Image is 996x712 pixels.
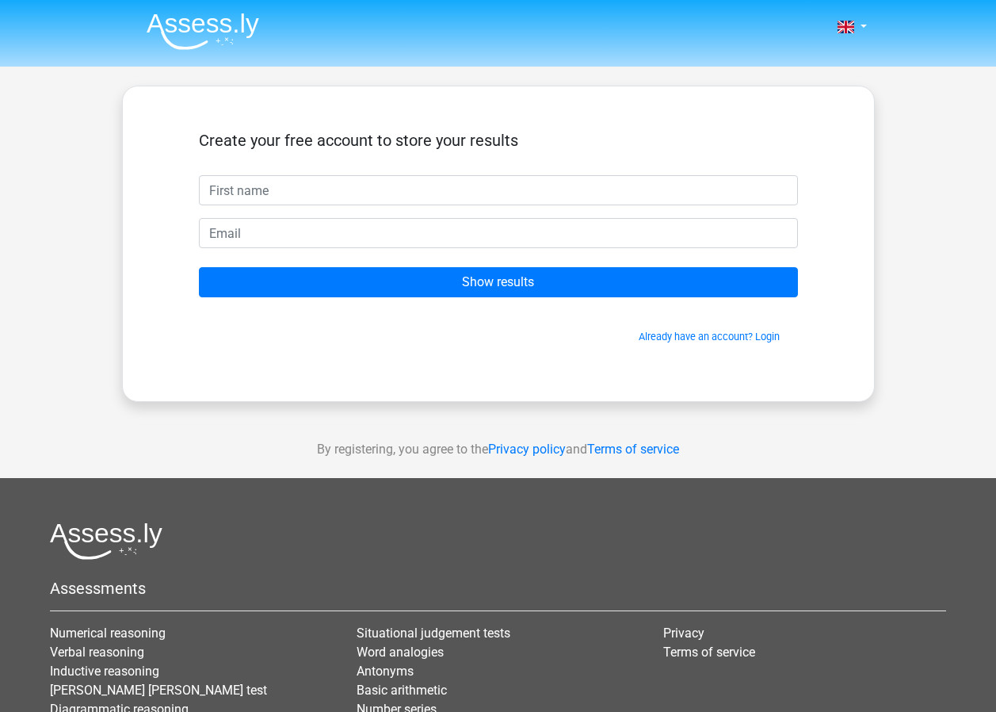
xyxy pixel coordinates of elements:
a: Antonyms [357,664,414,679]
img: Assessly [147,13,259,50]
a: Privacy policy [488,442,566,457]
a: Terms of service [587,442,679,457]
h5: Create your free account to store your results [199,131,798,150]
input: Email [199,218,798,248]
a: Inductive reasoning [50,664,159,679]
a: Numerical reasoning [50,626,166,641]
a: Privacy [663,626,704,641]
a: Terms of service [663,645,755,660]
a: Word analogies [357,645,444,660]
img: Assessly logo [50,523,162,560]
input: Show results [199,267,798,297]
a: Situational judgement tests [357,626,510,641]
a: [PERSON_NAME] [PERSON_NAME] test [50,683,267,698]
h5: Assessments [50,579,946,598]
a: Verbal reasoning [50,645,144,660]
a: Basic arithmetic [357,683,447,698]
a: Already have an account? Login [639,331,780,343]
input: First name [199,175,798,205]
